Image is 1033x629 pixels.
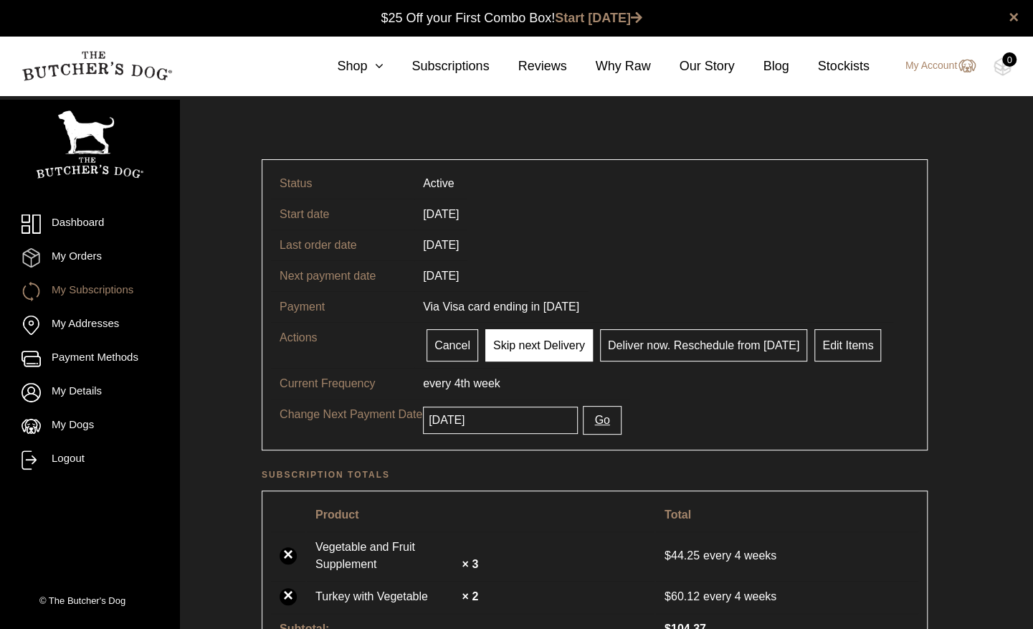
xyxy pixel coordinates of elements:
h2: Subscription totals [262,468,928,482]
td: every 4 weeks [656,581,918,612]
th: Total [656,500,918,530]
p: Change Next Payment Date [280,406,423,423]
a: Start [DATE] [555,11,642,25]
td: Last order date [271,230,414,260]
a: My Dogs [22,417,158,436]
a: Our Story [651,57,735,76]
p: Current Frequency [280,375,423,392]
a: My Addresses [22,316,158,335]
a: Vegetable and Fruit Supplement [315,539,459,573]
a: Payment Methods [22,349,158,369]
span: $ [665,549,671,562]
span: $ [665,590,671,602]
td: Actions [271,322,414,368]
a: × [280,588,297,605]
span: week [473,377,500,389]
a: Blog [735,57,789,76]
a: My Account [891,57,976,75]
span: every 4th [423,377,470,389]
th: Product [307,500,654,530]
a: Edit Items [814,329,881,361]
a: Dashboard [22,214,158,234]
a: Why Raw [567,57,651,76]
td: Start date [271,199,414,230]
a: Deliver now. Reschedule from [DATE] [600,329,807,361]
td: [DATE] [414,199,467,230]
a: Logout [22,450,158,470]
a: Cancel [427,329,478,361]
a: My Details [22,383,158,402]
td: Status [271,169,414,199]
a: Subscriptions [383,57,489,76]
td: [DATE] [414,260,467,291]
a: Skip next Delivery [485,329,593,361]
a: Turkey with Vegetable [315,588,459,605]
a: Reviews [489,57,566,76]
a: close [1009,9,1019,26]
td: Payment [271,291,414,322]
a: My Subscriptions [22,282,158,301]
a: × [280,547,297,564]
span: 60.12 [665,588,703,605]
td: [DATE] [414,230,467,260]
img: TBD_Cart-Empty.png [994,57,1011,76]
a: My Orders [22,248,158,268]
strong: × 3 [462,558,478,570]
strong: × 2 [462,590,478,602]
img: TBD_Portrait_Logo_White.png [36,110,143,179]
div: 0 [1002,52,1017,67]
span: Via Visa card ending in [DATE] [423,301,579,313]
td: every 4 weeks [656,531,918,580]
a: Shop [308,57,383,76]
td: Active [414,169,463,199]
a: Stockists [789,57,870,76]
button: Go [583,406,621,435]
span: 44.25 [665,549,703,562]
td: Next payment date [271,260,414,291]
